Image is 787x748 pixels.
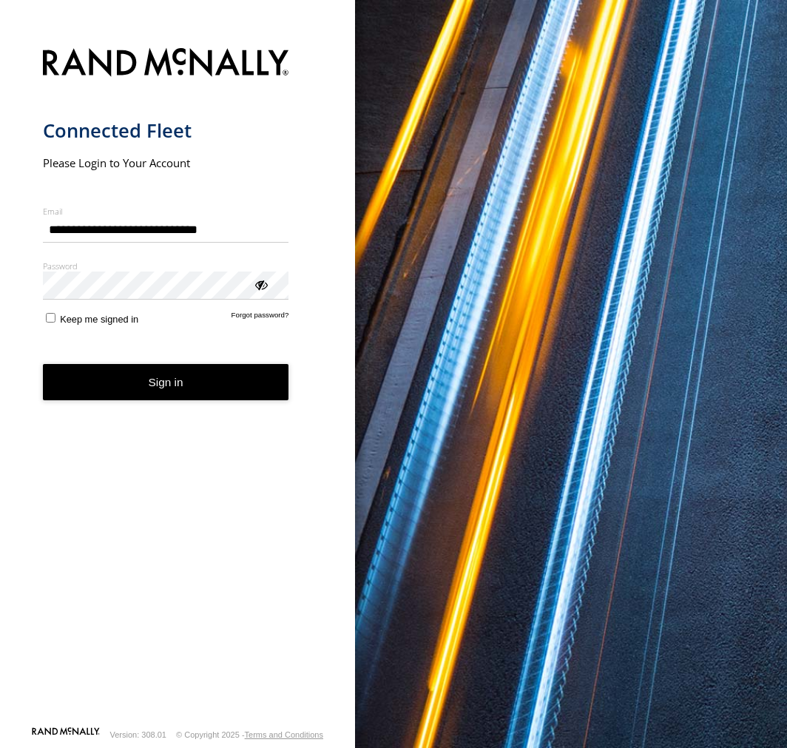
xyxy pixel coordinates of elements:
h2: Please Login to Your Account [43,155,289,170]
label: Email [43,206,289,217]
img: Rand McNally [43,45,289,83]
div: Version: 308.01 [110,730,166,739]
div: ViewPassword [253,277,268,292]
button: Sign in [43,364,289,400]
a: Terms and Conditions [245,730,323,739]
a: Forgot password? [232,311,289,325]
input: Keep me signed in [46,313,55,323]
a: Visit our Website [32,727,100,742]
h1: Connected Fleet [43,118,289,143]
span: Keep me signed in [60,314,138,325]
div: © Copyright 2025 - [176,730,323,739]
form: main [43,39,313,726]
label: Password [43,260,289,272]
